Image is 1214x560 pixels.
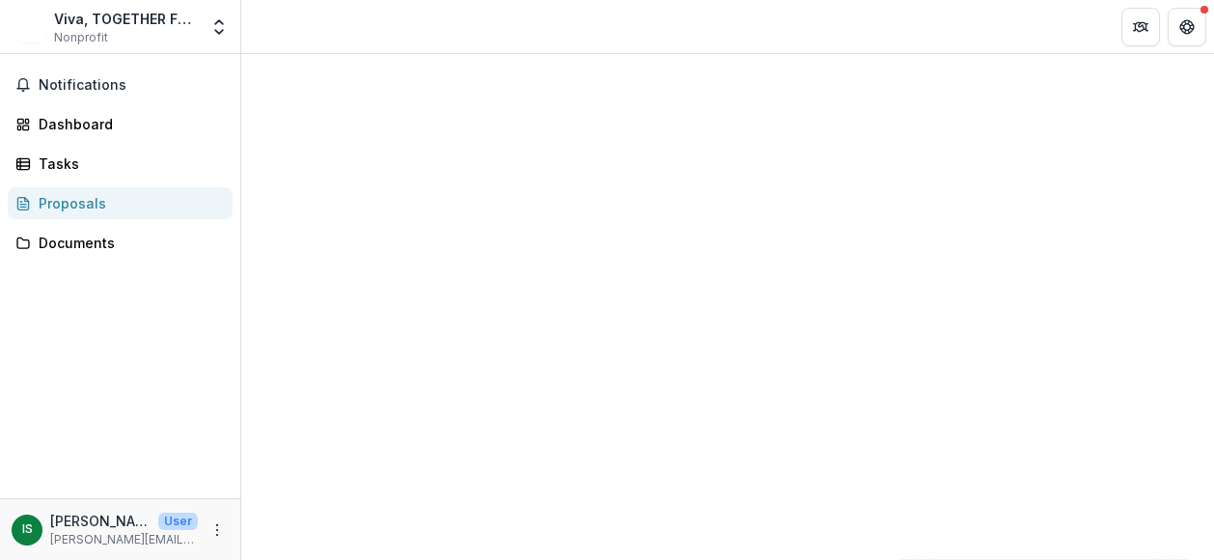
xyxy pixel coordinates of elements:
[1121,8,1160,46] button: Partners
[8,148,233,180] a: Tasks
[50,531,198,548] p: [PERSON_NAME][EMAIL_ADDRESS][DOMAIN_NAME]
[54,29,108,46] span: Nonprofit
[158,513,198,530] p: User
[1168,8,1206,46] button: Get Help
[206,518,229,542] button: More
[39,233,217,253] div: Documents
[8,227,233,259] a: Documents
[8,187,233,219] a: Proposals
[39,77,225,94] span: Notifications
[54,9,198,29] div: Viva, TOGETHER FOR CHILDREN
[39,154,217,174] div: Tasks
[8,70,233,100] button: Notifications
[206,8,233,46] button: Open entity switcher
[22,523,33,536] div: Isaac Saldivar
[39,114,217,134] div: Dashboard
[39,193,217,213] div: Proposals
[50,511,151,531] p: [PERSON_NAME]
[8,108,233,140] a: Dashboard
